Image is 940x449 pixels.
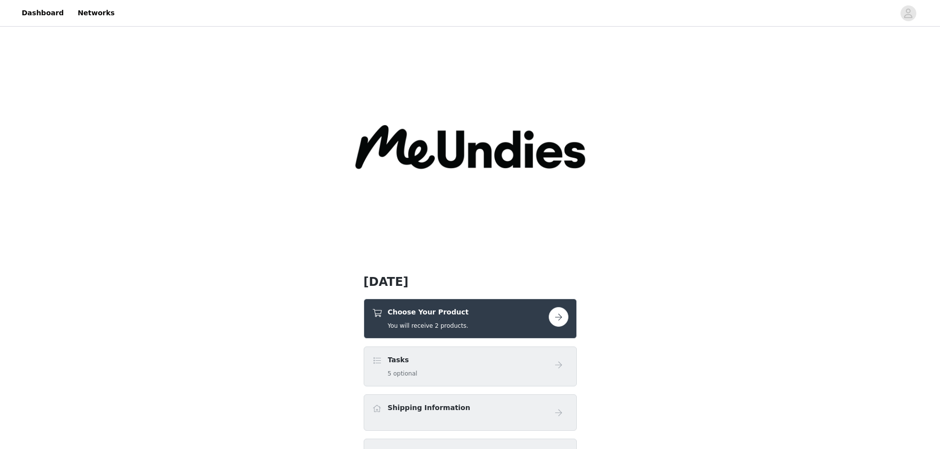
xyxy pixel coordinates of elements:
[388,403,470,413] h4: Shipping Information
[364,346,577,386] div: Tasks
[16,2,70,24] a: Dashboard
[364,394,577,431] div: Shipping Information
[388,307,469,317] h4: Choose Your Product
[903,5,913,21] div: avatar
[388,321,469,330] h5: You will receive 2 products.
[388,369,417,378] h5: 5 optional
[364,273,577,291] h1: [DATE]
[352,29,589,265] img: campaign image
[364,299,577,339] div: Choose Your Product
[72,2,120,24] a: Networks
[388,355,417,365] h4: Tasks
